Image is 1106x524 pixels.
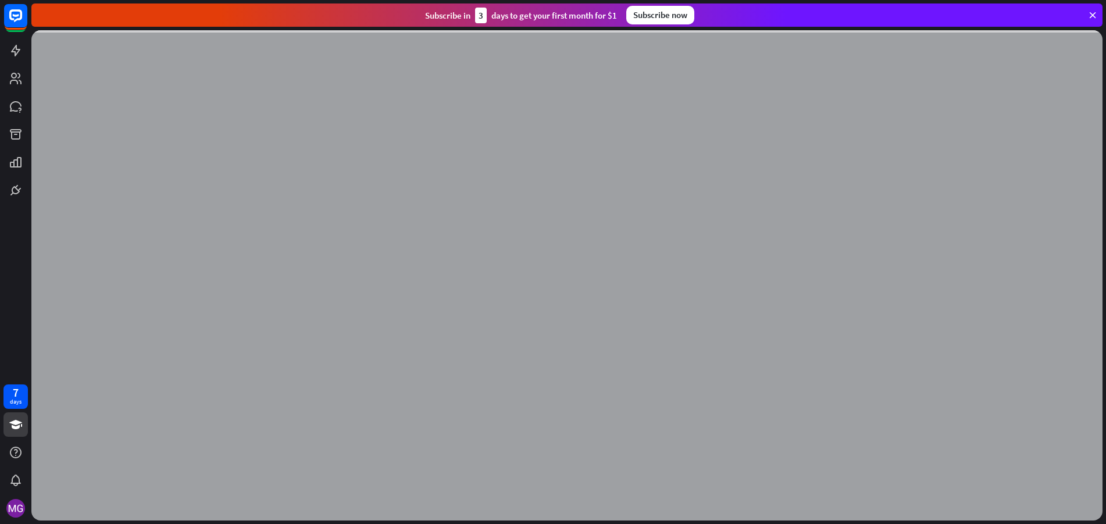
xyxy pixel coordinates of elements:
div: days [10,398,22,406]
div: 7 [13,387,19,398]
div: 3 [475,8,487,23]
div: Subscribe now [626,6,694,24]
a: 7 days [3,384,28,409]
div: Subscribe in days to get your first month for $1 [425,8,617,23]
